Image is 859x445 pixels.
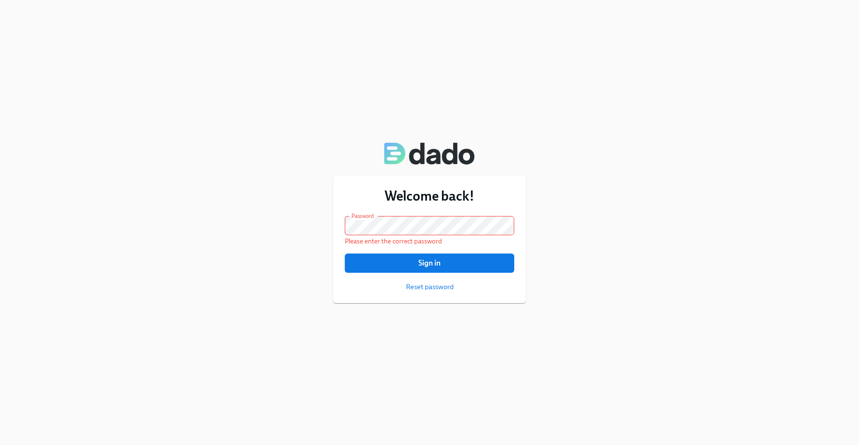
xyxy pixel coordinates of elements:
[406,282,454,292] button: Reset password
[384,142,475,165] img: Dado
[345,254,514,273] button: Sign in
[351,258,508,268] span: Sign in
[345,237,514,246] p: Please enter the correct password
[345,187,514,204] h3: Welcome back!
